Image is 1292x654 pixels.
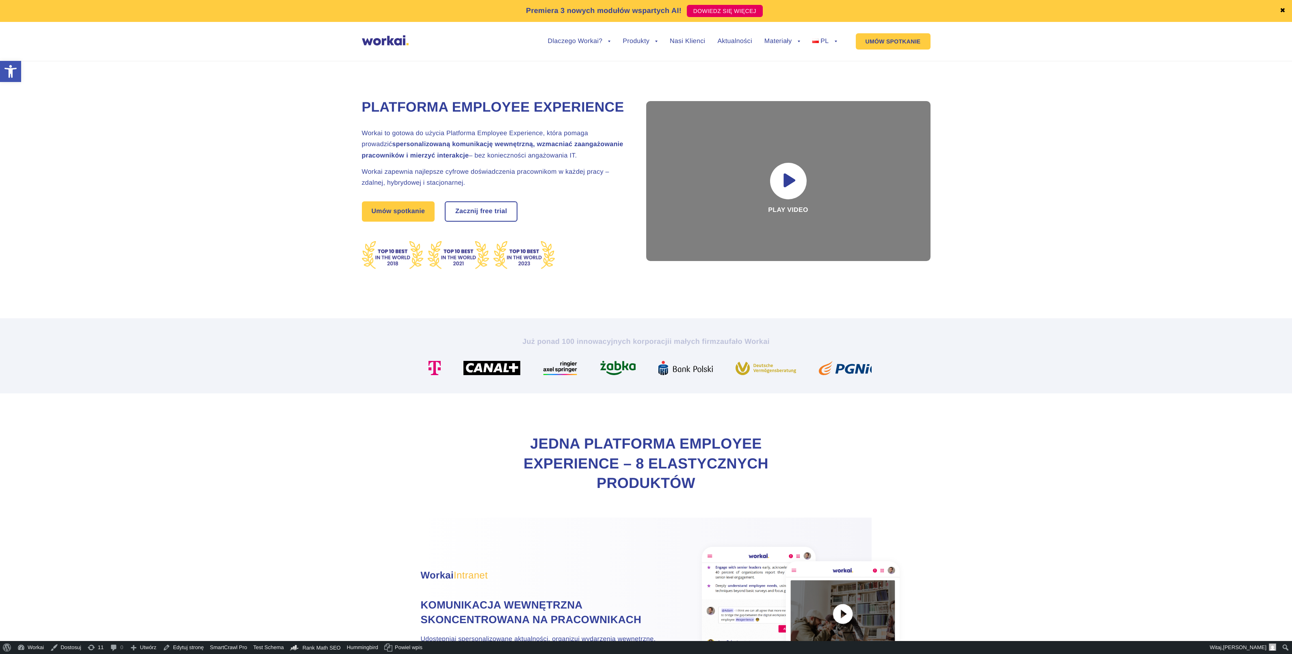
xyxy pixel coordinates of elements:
span: PL [820,38,829,45]
i: i małych firm [669,337,716,345]
h2: Jedna Platforma Employee Experience – 8 elastycznych produktów [484,434,809,493]
a: Nasi Klienci [670,38,705,45]
a: UMÓW SPOTKANIE [856,33,931,50]
a: Hummingbird [344,641,381,654]
a: Test Schema [251,641,287,654]
a: SmartCrawl Pro [207,641,251,654]
a: Materiały [764,38,800,45]
a: DOWIEDZ SIĘ WIĘCEJ [687,5,763,17]
h2: Workai zapewnia najlepsze cyfrowe doświadczenia pracownikom w każdej pracy – zdalnej, hybrydowej ... [362,166,626,188]
span: [PERSON_NAME] [1223,644,1266,650]
a: Umów spotkanie [362,201,435,222]
a: Aktualności [717,38,752,45]
a: Zacznij free trial [446,202,517,221]
span: Rank Math SEO [303,645,341,651]
h4: Komunikacja wewnętrzna skoncentrowana na pracownikach [421,598,664,627]
span: Powiel wpis [395,641,422,654]
a: Witaj, [1207,641,1279,654]
a: Edytuj stronę [160,641,207,654]
a: ✖ [1280,8,1286,14]
div: Play video [646,101,931,261]
span: Intranet [454,570,488,581]
a: Dostosuj [47,641,84,654]
span: 0 [120,641,123,654]
h2: Workai to gotowa do użycia Platforma Employee Experience, która pomaga prowadzić – bez koniecznoś... [362,128,626,161]
h3: Workai [421,568,664,583]
span: Utwórz [140,641,156,654]
a: Kokpit Rank Math [287,641,344,654]
p: Premiera 3 nowych modułów wspartych AI! [526,5,682,16]
h1: Platforma Employee Experience [362,98,626,117]
a: Produkty [623,38,658,45]
a: Dlaczego Workai? [548,38,611,45]
strong: spersonalizowaną komunikację wewnętrzną, wzmacniać zaangażowanie pracowników i mierzyć interakcje [362,141,623,159]
span: 11 [98,641,104,654]
h2: Już ponad 100 innowacyjnych korporacji zaufało Workai [421,337,872,346]
a: Workai [14,641,47,654]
